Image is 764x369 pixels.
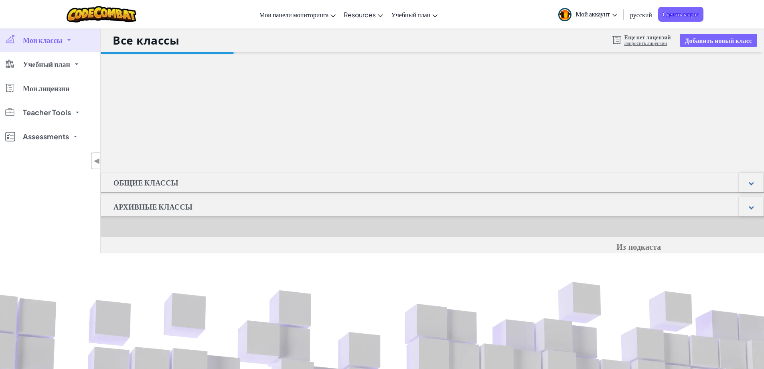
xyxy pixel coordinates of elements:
[23,61,70,68] span: Учебный план
[67,6,137,22] img: CodeCombat logo
[101,197,205,217] h1: Архивные классы
[680,34,757,47] button: Добавить новый класс
[23,109,71,116] span: Teacher Tools
[576,10,617,18] span: Мой аккаунт
[630,10,652,19] span: русский
[558,8,571,21] img: avatar
[624,40,671,47] a: Запросить лицензии
[554,2,621,27] a: Мой аккаунт
[113,33,180,48] h1: Все классы
[101,173,191,193] h1: Общие классы
[340,4,387,25] a: Resources
[391,10,430,19] span: Учебный план
[344,10,376,19] span: Resources
[387,4,442,25] a: Учебный план
[624,34,671,40] span: Еще нет лицензий
[23,133,69,140] span: Assessments
[23,85,69,92] span: Мои лицензии
[93,155,100,167] span: ◀
[204,241,661,253] h5: Из подкаста
[259,10,328,19] span: Мои панели мониторинга
[23,37,63,44] span: Мои классы
[255,4,340,25] a: Мои панели мониторинга
[658,7,704,22] a: Сделать запрос
[626,4,656,25] a: русский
